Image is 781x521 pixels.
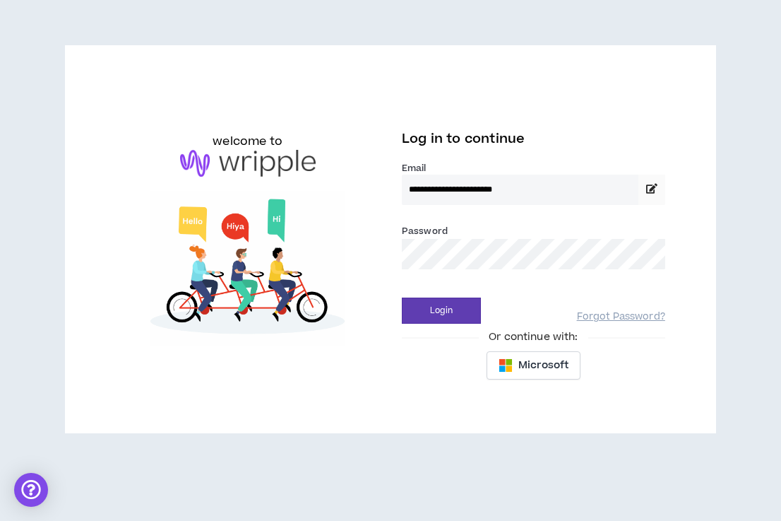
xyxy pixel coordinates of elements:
label: Password [402,225,448,238]
span: Or continue with: [479,329,588,345]
div: Open Intercom Messenger [14,473,48,507]
span: Microsoft [518,358,568,373]
a: Forgot Password? [577,310,665,324]
span: Log in to continue [402,130,525,148]
h6: welcome to [213,133,282,150]
img: logo-brand.png [180,150,316,177]
label: Email [402,162,665,175]
button: Microsoft [487,351,580,380]
img: Welcome to Wripple [116,191,379,346]
button: Login [402,298,481,324]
